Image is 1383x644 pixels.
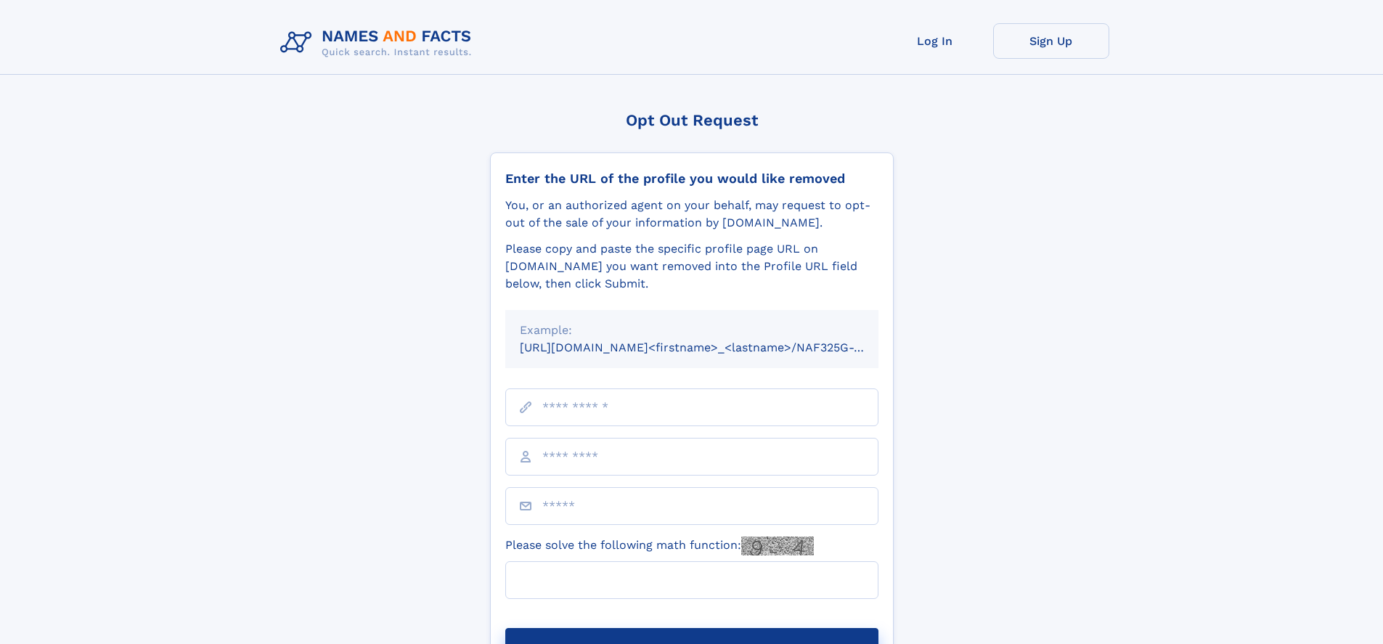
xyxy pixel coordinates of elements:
[505,537,814,555] label: Please solve the following math function:
[505,197,878,232] div: You, or an authorized agent on your behalf, may request to opt-out of the sale of your informatio...
[520,322,864,339] div: Example:
[520,341,906,354] small: [URL][DOMAIN_NAME]<firstname>_<lastname>/NAF325G-xxxxxxxx
[274,23,484,62] img: Logo Names and Facts
[993,23,1109,59] a: Sign Up
[490,111,894,129] div: Opt Out Request
[505,171,878,187] div: Enter the URL of the profile you would like removed
[877,23,993,59] a: Log In
[505,240,878,293] div: Please copy and paste the specific profile page URL on [DOMAIN_NAME] you want removed into the Pr...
